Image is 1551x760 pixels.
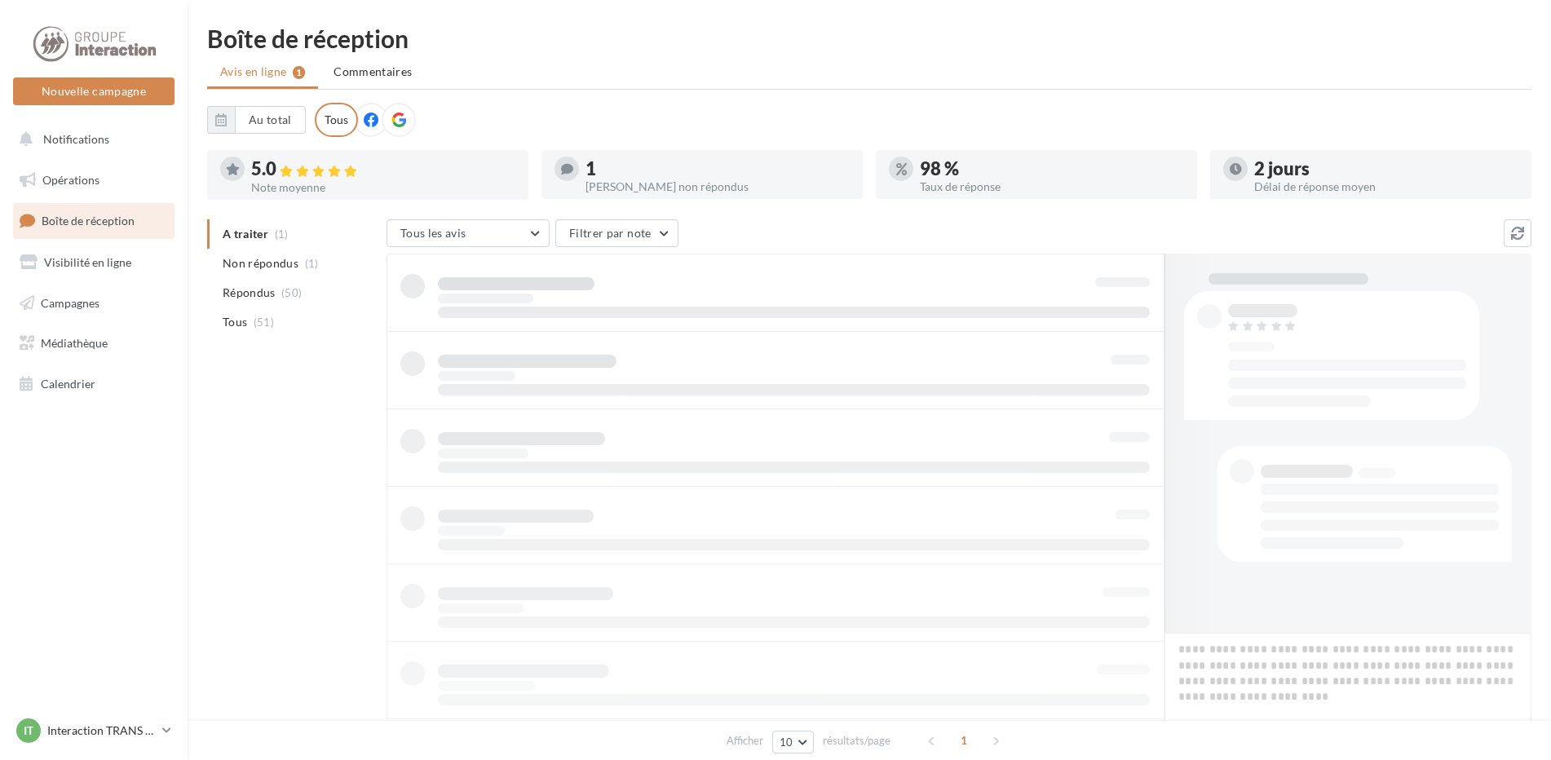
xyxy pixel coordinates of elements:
[1254,181,1518,192] div: Délai de réponse moyen
[10,203,178,238] a: Boîte de réception
[823,733,890,749] span: résultats/page
[254,316,274,329] span: (51)
[1254,160,1518,178] div: 2 jours
[315,103,358,137] div: Tous
[251,160,515,179] div: 5.0
[920,160,1184,178] div: 98 %
[772,731,814,753] button: 10
[207,106,306,134] button: Au total
[951,727,977,753] span: 1
[281,286,302,299] span: (50)
[585,181,850,192] div: [PERSON_NAME] non répondus
[10,326,178,360] a: Médiathèque
[780,736,793,749] span: 10
[44,255,131,269] span: Visibilité en ligne
[251,182,515,193] div: Note moyenne
[10,245,178,280] a: Visibilité en ligne
[41,336,108,350] span: Médiathèque
[10,367,178,401] a: Calendrier
[400,226,466,240] span: Tous les avis
[387,219,550,247] button: Tous les avis
[727,733,763,749] span: Afficher
[223,285,276,301] span: Répondus
[47,722,156,739] p: Interaction TRANS EN [GEOGRAPHIC_DATA]
[585,160,850,178] div: 1
[41,295,99,309] span: Campagnes
[235,106,306,134] button: Au total
[10,286,178,320] a: Campagnes
[41,377,95,391] span: Calendrier
[223,255,298,272] span: Non répondus
[555,219,678,247] button: Filtrer par note
[10,163,178,197] a: Opérations
[42,214,135,228] span: Boîte de réception
[223,314,247,330] span: Tous
[13,77,175,105] button: Nouvelle campagne
[207,26,1531,51] div: Boîte de réception
[42,173,99,187] span: Opérations
[13,715,175,746] a: IT Interaction TRANS EN [GEOGRAPHIC_DATA]
[305,257,319,270] span: (1)
[10,122,171,157] button: Notifications
[43,132,109,146] span: Notifications
[920,181,1184,192] div: Taux de réponse
[24,722,33,739] span: IT
[334,64,412,78] span: Commentaires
